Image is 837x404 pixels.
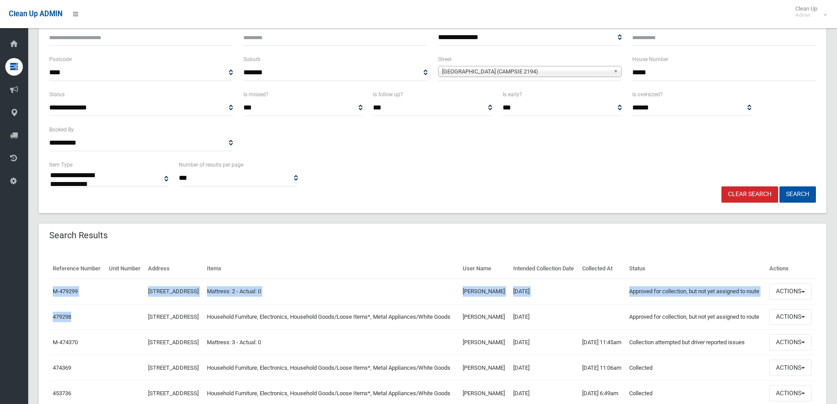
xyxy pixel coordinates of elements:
a: Clear Search [721,186,778,203]
button: Actions [769,360,812,376]
a: [STREET_ADDRESS] [148,390,199,397]
th: Intended Collection Date [510,259,579,279]
a: [STREET_ADDRESS] [148,364,199,371]
label: Item Type [49,160,72,170]
td: Collected [626,355,766,381]
th: Status [626,259,766,279]
th: Collected At [579,259,626,279]
td: Mattress: 2 - Actual: 0 [203,279,459,304]
span: Clean Up [791,5,826,18]
button: Actions [769,385,812,401]
a: [STREET_ADDRESS] [148,288,199,295]
td: Household Furniture, Electronics, Household Goods/Loose Items*, Metal Appliances/White Goods [203,304,459,330]
button: Actions [769,284,812,300]
span: Clean Up ADMIN [9,10,62,18]
th: Address [145,259,203,279]
td: [PERSON_NAME] [459,279,509,304]
header: Search Results [39,227,118,244]
a: 453736 [53,390,71,397]
th: Reference Number [49,259,105,279]
td: Mattress: 3 - Actual: 0 [203,330,459,355]
th: Unit Number [105,259,145,279]
th: Items [203,259,459,279]
label: Is missed? [243,90,268,99]
button: Actions [769,334,812,350]
button: Search [779,186,816,203]
td: [DATE] [510,304,579,330]
small: Admin [795,12,817,18]
label: Is oversized? [632,90,663,99]
a: M-479299 [53,288,78,295]
th: User Name [459,259,509,279]
label: Street [438,55,452,64]
td: [DATE] 11:45am [579,330,626,355]
label: Postcode [49,55,72,64]
td: [DATE] [510,279,579,304]
a: [STREET_ADDRESS] [148,339,199,346]
a: [STREET_ADDRESS] [148,313,199,320]
a: 474369 [53,364,71,371]
td: [PERSON_NAME] [459,330,509,355]
td: Collection attempted but driver reported issues [626,330,766,355]
label: Suburb [243,55,261,64]
td: [PERSON_NAME] [459,304,509,330]
a: M-474370 [53,339,78,346]
td: [DATE] 11:06am [579,355,626,381]
td: [PERSON_NAME] [459,355,509,381]
th: Actions [766,259,816,279]
td: Approved for collection, but not yet assigned to route [626,279,766,304]
label: Is follow up? [373,90,403,99]
label: House Number [632,55,668,64]
span: [GEOGRAPHIC_DATA] (CAMPSIE 2194) [442,66,610,77]
td: Approved for collection, but not yet assigned to route [626,304,766,330]
td: [DATE] [510,330,579,355]
td: Household Furniture, Electronics, Household Goods/Loose Items*, Metal Appliances/White Goods [203,355,459,381]
label: Booked By [49,125,74,135]
label: Status [49,90,65,99]
a: 479298 [53,313,71,320]
label: Is early? [503,90,522,99]
label: Number of results per page [179,160,243,170]
button: Actions [769,309,812,325]
td: [DATE] [510,355,579,381]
